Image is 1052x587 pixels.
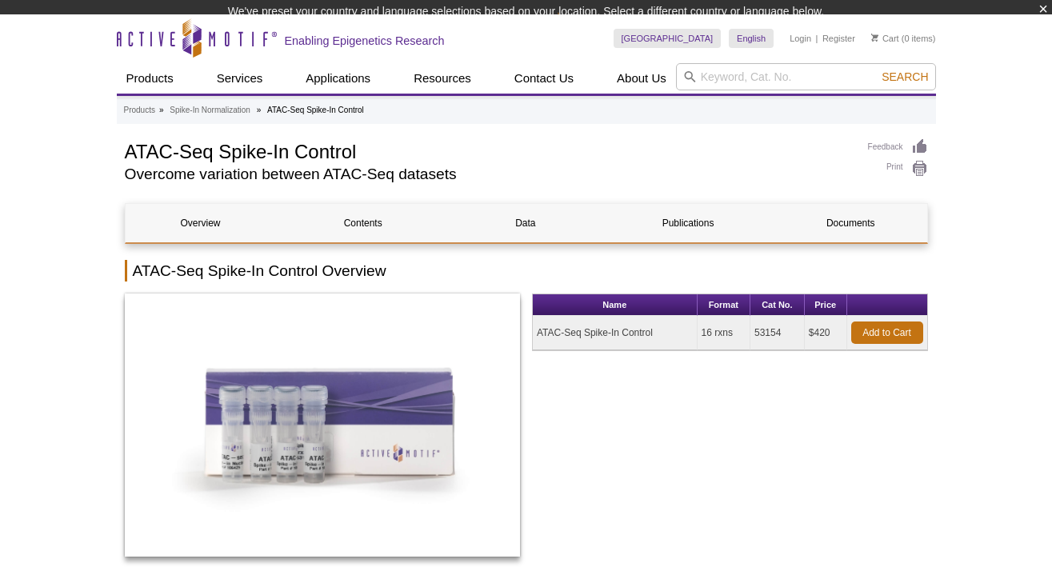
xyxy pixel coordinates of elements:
[296,63,380,94] a: Applications
[207,63,273,94] a: Services
[698,294,750,316] th: Format
[558,12,600,50] img: Change Here
[125,167,852,182] h2: Overcome variation between ATAC-Seq datasets
[126,204,276,242] a: Overview
[882,70,928,83] span: Search
[868,160,928,178] a: Print
[790,33,811,44] a: Login
[117,63,183,94] a: Products
[871,33,899,44] a: Cart
[698,316,750,350] td: 16 rxns
[816,29,818,48] li: |
[533,294,698,316] th: Name
[868,138,928,156] a: Feedback
[729,29,774,48] a: English
[267,106,364,114] li: ATAC-Seq Spike-In Control
[614,29,722,48] a: [GEOGRAPHIC_DATA]
[805,294,847,316] th: Price
[404,63,481,94] a: Resources
[124,103,155,118] a: Products
[285,34,445,48] h2: Enabling Epigenetics Research
[676,63,936,90] input: Keyword, Cat. No.
[805,316,847,350] td: $420
[125,293,521,557] img: ATAC-Seq Spike-In Control
[125,138,852,162] h1: ATAC-Seq Spike-In Control
[607,63,676,94] a: About Us
[750,316,805,350] td: 53154
[257,106,262,114] li: »
[871,29,936,48] li: (0 items)
[159,106,164,114] li: »
[125,260,928,282] h2: ATAC-Seq Spike-In Control Overview
[871,34,878,42] img: Your Cart
[450,204,601,242] a: Data
[505,63,583,94] a: Contact Us
[613,204,763,242] a: Publications
[170,103,250,118] a: Spike-In Normalization
[877,70,933,84] button: Search
[822,33,855,44] a: Register
[750,294,805,316] th: Cat No.
[288,204,438,242] a: Contents
[533,316,698,350] td: ATAC-Seq Spike-In Control
[851,321,923,344] a: Add to Cart
[775,204,926,242] a: Documents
